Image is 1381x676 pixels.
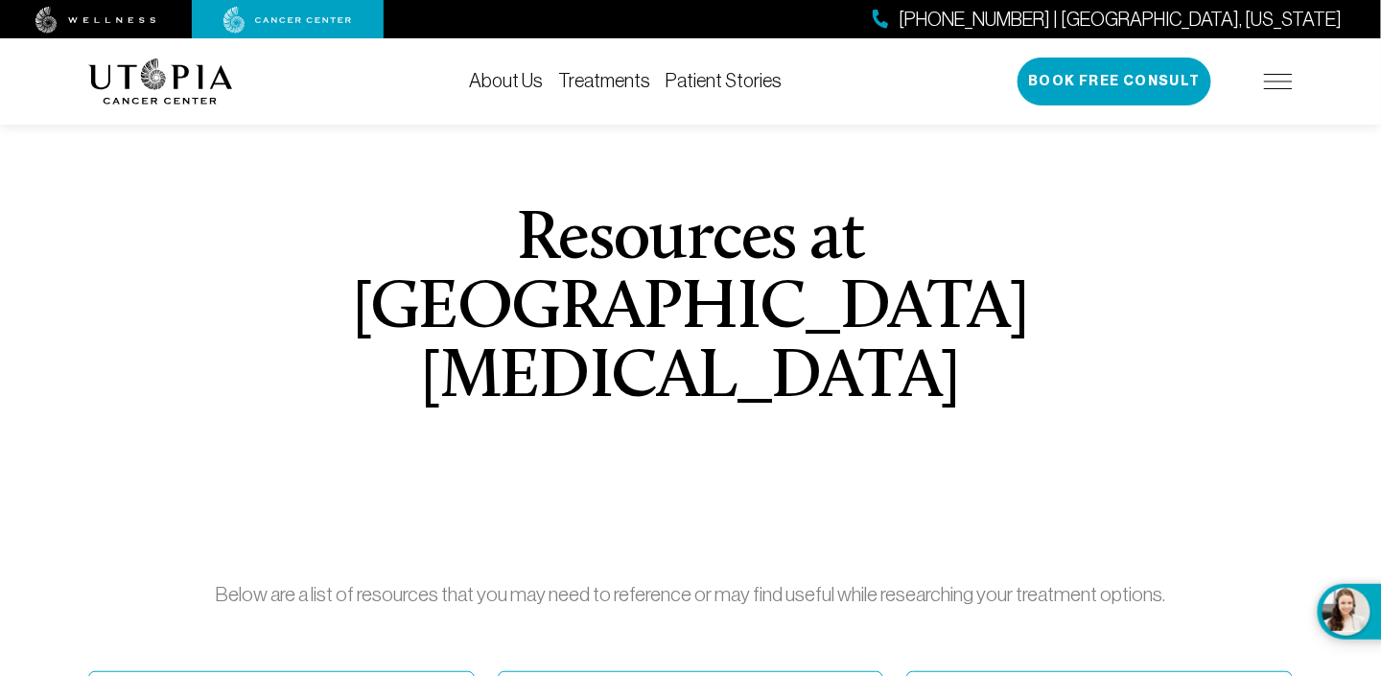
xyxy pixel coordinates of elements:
span: [PHONE_NUMBER] | [GEOGRAPHIC_DATA], [US_STATE] [899,6,1343,34]
a: [PHONE_NUMBER] | [GEOGRAPHIC_DATA], [US_STATE] [873,6,1343,34]
button: Book Free Consult [1018,58,1211,105]
a: Patient Stories [666,70,782,91]
h1: Resources at [GEOGRAPHIC_DATA][MEDICAL_DATA] [309,206,1073,413]
p: Below are a list of resources that you may need to reference or may find useful while researching... [139,579,1241,610]
img: logo [88,58,233,105]
img: cancer center [223,7,352,34]
a: About Us [469,70,543,91]
img: icon-hamburger [1264,74,1293,89]
img: wellness [35,7,156,34]
a: Treatments [558,70,650,91]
